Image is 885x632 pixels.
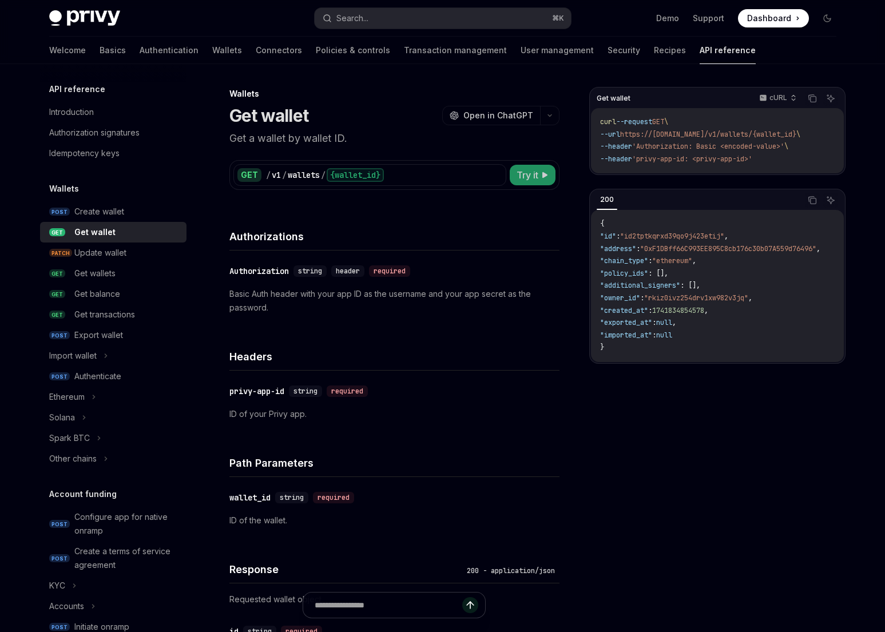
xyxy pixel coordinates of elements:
[640,293,644,303] span: :
[616,232,620,241] span: :
[40,122,186,143] a: Authorization signatures
[600,281,680,290] span: "additional_signers"
[600,244,636,253] span: "address"
[747,13,791,24] span: Dashboard
[40,325,186,345] a: POSTExport wallet
[229,562,462,577] h4: Response
[600,256,648,265] span: "chain_type"
[648,256,652,265] span: :
[40,222,186,243] a: GETGet wallet
[608,37,640,64] a: Security
[49,228,65,237] span: GET
[597,94,630,103] span: Get wallet
[229,514,559,527] p: ID of the wallet.
[769,93,787,102] p: cURL
[600,318,652,327] span: "exported_at"
[644,293,748,303] span: "rkiz0ivz254drv1xw982v3jq"
[656,318,672,327] span: null
[256,37,302,64] a: Connectors
[632,154,752,164] span: 'privy-app-id: <privy-app-id>'
[700,37,756,64] a: API reference
[49,269,65,278] span: GET
[298,267,322,276] span: string
[40,201,186,222] a: POSTCreate wallet
[74,510,180,538] div: Configure app for native onramp
[49,431,90,445] div: Spark BTC
[680,281,700,290] span: : [],
[805,193,820,208] button: Copy the contents from the code block
[738,9,809,27] a: Dashboard
[823,193,838,208] button: Ask AI
[229,455,559,471] h4: Path Parameters
[600,142,632,151] span: --header
[704,306,708,315] span: ,
[74,287,120,301] div: Get balance
[600,293,640,303] span: "owner_id"
[49,623,70,631] span: POST
[49,208,70,216] span: POST
[656,331,672,340] span: null
[49,390,85,404] div: Ethereum
[49,249,72,257] span: PATCH
[652,256,692,265] span: "ethereum"
[49,290,65,299] span: GET
[74,205,124,218] div: Create wallet
[823,91,838,106] button: Ask AI
[212,37,242,64] a: Wallets
[753,89,801,108] button: cURL
[521,37,594,64] a: User management
[462,597,478,613] button: Send message
[818,9,836,27] button: Toggle dark mode
[816,244,820,253] span: ,
[652,331,656,340] span: :
[336,11,368,25] div: Search...
[724,232,728,241] span: ,
[652,318,656,327] span: :
[74,267,116,280] div: Get wallets
[805,91,820,106] button: Copy the contents from the code block
[648,269,668,278] span: : [],
[600,154,632,164] span: --header
[693,13,724,24] a: Support
[327,168,384,182] div: {wallet_id}
[40,102,186,122] a: Introduction
[620,232,724,241] span: "id2tptkqrxd39qo9j423etij"
[656,13,679,24] a: Demo
[652,117,664,126] span: GET
[784,142,788,151] span: \
[600,269,648,278] span: "policy_ids"
[664,117,668,126] span: \
[49,372,70,381] span: POST
[49,579,65,593] div: KYC
[463,110,533,121] span: Open in ChatGPT
[288,169,320,181] div: wallets
[597,193,617,206] div: 200
[462,565,559,577] div: 200 - application/json
[692,256,696,265] span: ,
[404,37,507,64] a: Transaction management
[237,168,261,182] div: GET
[49,105,94,119] div: Introduction
[632,142,784,151] span: 'Authorization: Basic <encoded-value>'
[652,306,704,315] span: 1741834854578
[229,88,559,100] div: Wallets
[100,37,126,64] a: Basics
[552,14,564,23] span: ⌘ K
[229,287,559,315] p: Basic Auth header with your app ID as the username and your app secret as the password.
[272,169,281,181] div: v1
[266,169,271,181] div: /
[49,599,84,613] div: Accounts
[49,411,75,424] div: Solana
[620,130,796,139] span: https://[DOMAIN_NAME]/v1/wallets/{wallet_id}
[600,219,604,228] span: {
[74,369,121,383] div: Authenticate
[229,492,271,503] div: wallet_id
[40,263,186,284] a: GETGet wallets
[49,126,140,140] div: Authorization signatures
[229,105,309,126] h1: Get wallet
[280,493,304,502] span: string
[49,146,120,160] div: Idempotency keys
[229,349,559,364] h4: Headers
[40,304,186,325] a: GETGet transactions
[315,8,571,29] button: Search...⌘K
